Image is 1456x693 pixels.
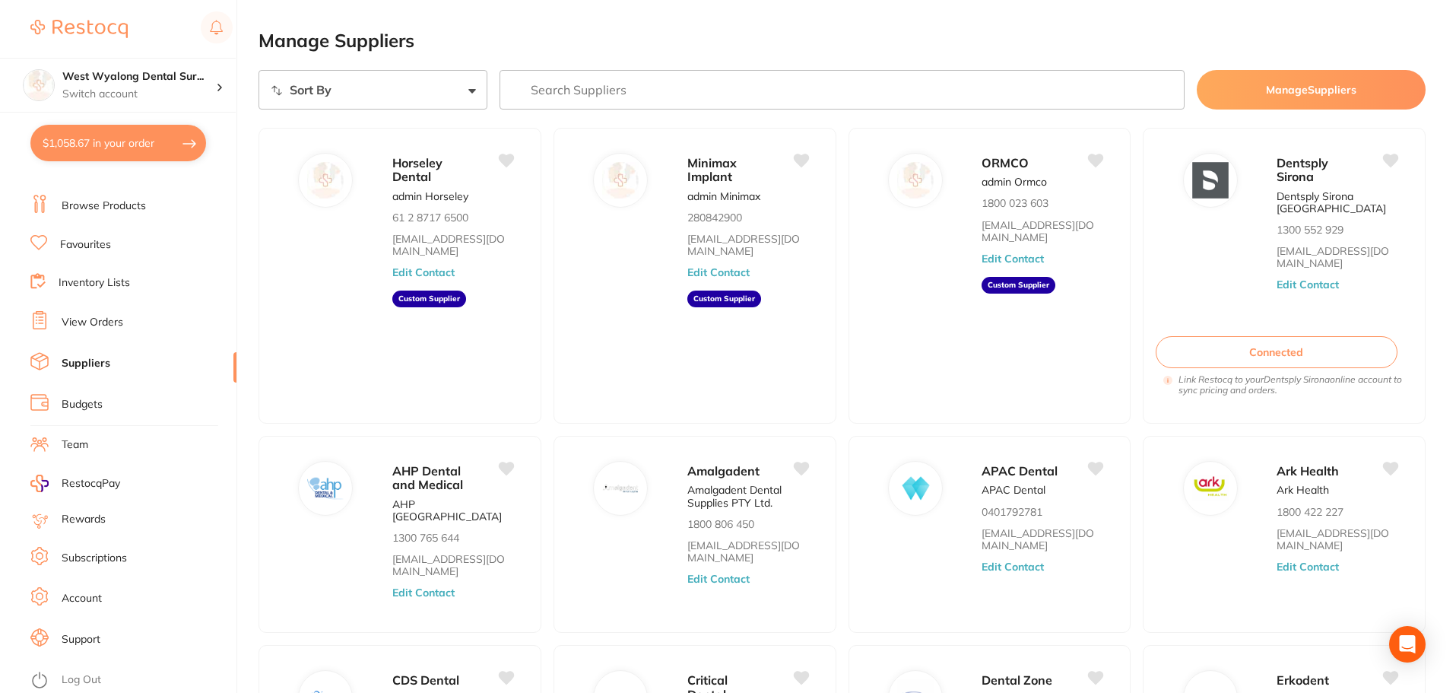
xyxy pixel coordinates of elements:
[62,356,110,371] a: Suppliers
[392,532,459,544] p: 1300 765 644
[308,162,344,199] img: Horseley Dental
[392,463,463,492] span: AHP Dental and Medical
[687,573,750,585] button: Edit Contact
[392,672,459,688] span: CDS Dental
[1277,561,1339,573] button: Edit Contact
[687,518,754,530] p: 1800 806 450
[62,672,101,688] a: Log Out
[308,470,344,507] img: AHP Dental and Medical
[30,20,128,38] img: Restocq Logo
[1277,506,1343,518] p: 1800 422 227
[30,475,49,492] img: RestocqPay
[687,291,761,307] aside: Custom Supplier
[392,587,455,599] button: Edit Contact
[60,237,111,253] a: Favourites
[687,211,742,224] p: 280842900
[982,463,1058,478] span: APAC Dental
[392,266,455,278] button: Edit Contact
[982,672,1052,688] span: Dental Zone
[62,397,103,412] a: Budgets
[30,125,206,161] button: $1,058.67 in your order
[982,484,1045,496] p: APAC Dental
[982,253,1044,265] button: Edit Contact
[62,87,216,102] p: Switch account
[1156,336,1397,368] button: Connected
[1178,374,1405,396] i: Link Restocq to your Dentsply Sirona online account to sync pricing and orders.
[1277,190,1397,215] p: Dentsply Sirona [GEOGRAPHIC_DATA]
[982,277,1055,294] aside: Custom Supplier
[897,162,934,199] img: ORMCO
[62,591,102,606] a: Account
[30,11,128,46] a: Restocq Logo
[687,463,760,478] span: Amalgadent
[1277,278,1339,291] button: Edit Contact
[62,437,88,453] a: Team
[392,498,513,523] p: AHP [GEOGRAPHIC_DATA]
[392,155,443,184] span: Horseley Dental
[30,669,232,693] button: Log Out
[1192,162,1229,199] img: Dentsply Sirona
[982,176,1047,188] p: admin Ormco
[1277,463,1339,478] span: Ark Health
[602,162,639,199] img: Minimax Implant
[62,632,100,647] a: Support
[1389,626,1426,663] div: Open Intercom Messenger
[1277,484,1329,496] p: Ark Health
[1277,155,1328,184] span: Dentsply Sirona
[392,553,513,577] a: [EMAIL_ADDRESS][DOMAIN_NAME]
[24,70,54,100] img: West Wyalong Dental Surgery (DentalTown 4)
[1277,224,1343,236] p: 1300 552 929
[687,190,760,202] p: admin Minimax
[982,155,1029,170] span: ORMCO
[62,69,216,84] h4: West Wyalong Dental Surgery (DentalTown 4)
[687,266,750,278] button: Edit Contact
[602,470,639,507] img: Amalgadent
[982,561,1044,573] button: Edit Contact
[1277,245,1397,269] a: [EMAIL_ADDRESS][DOMAIN_NAME]
[392,291,466,307] aside: Custom Supplier
[392,190,468,202] p: admin Horseley
[687,155,737,184] span: Minimax Implant
[982,219,1102,243] a: [EMAIL_ADDRESS][DOMAIN_NAME]
[392,211,468,224] p: 61 2 8717 6500
[1197,70,1426,110] button: ManageSuppliers
[62,551,127,566] a: Subscriptions
[982,506,1042,518] p: 0401792781
[62,512,106,527] a: Rewards
[982,197,1048,209] p: 1800 023 603
[687,233,808,257] a: [EMAIL_ADDRESS][DOMAIN_NAME]
[982,527,1102,552] a: [EMAIL_ADDRESS][DOMAIN_NAME]
[1277,527,1397,552] a: [EMAIL_ADDRESS][DOMAIN_NAME]
[30,475,120,492] a: RestocqPay
[1192,470,1229,507] img: Ark Health
[62,199,146,214] a: Browse Products
[392,233,513,257] a: [EMAIL_ADDRESS][DOMAIN_NAME]
[687,539,808,564] a: [EMAIL_ADDRESS][DOMAIN_NAME]
[259,30,1426,52] h2: Manage Suppliers
[1277,672,1329,688] span: Erkodent
[62,476,120,491] span: RestocqPay
[59,275,130,291] a: Inventory Lists
[897,470,934,507] img: APAC Dental
[687,484,808,508] p: Amalgadent Dental Supplies PTY Ltd.
[500,70,1185,110] input: Search Suppliers
[62,315,123,330] a: View Orders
